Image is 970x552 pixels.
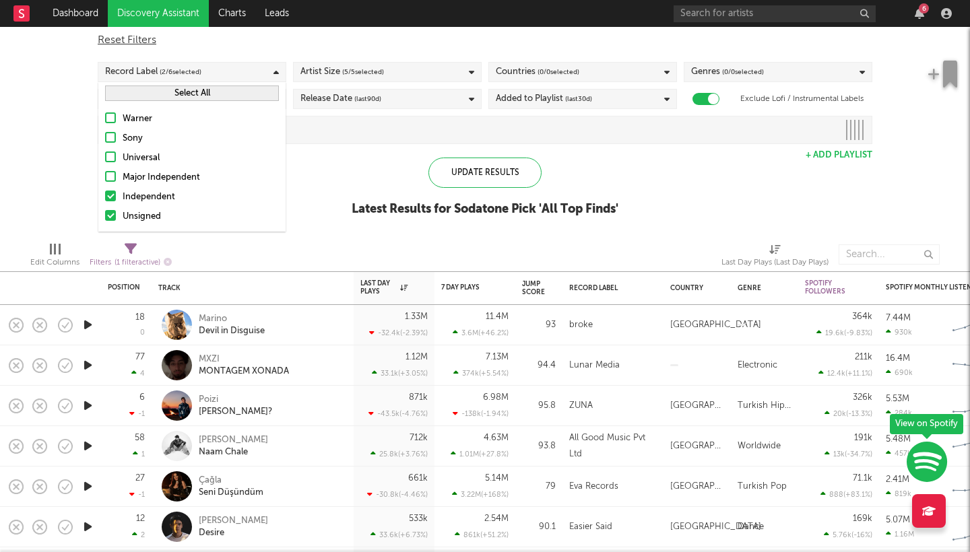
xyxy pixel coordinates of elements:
div: 284k [886,409,912,417]
div: broke [569,317,593,333]
a: Poizi[PERSON_NAME]? [199,394,272,418]
div: Update Results [428,158,542,188]
div: Filters [90,254,172,271]
div: Çağla [199,475,263,487]
div: Position [108,283,140,291]
div: 71.1k [853,474,872,483]
div: -138k ( -1.94 % ) [453,409,509,418]
a: ÇağlaSeni Düşündüm [199,475,263,499]
span: ( 1 filter active) [115,259,160,267]
div: 2 [132,530,145,539]
div: 90.1 [522,519,556,535]
div: -1 [129,409,145,418]
div: 7 Day Plays [441,283,488,291]
div: Edit Columns [30,254,79,271]
div: 95.8 [522,398,556,414]
div: Devil in Disguise [199,325,265,337]
div: [GEOGRAPHIC_DATA] [670,317,761,333]
input: Search for artists [674,5,876,22]
div: 1 [133,450,145,458]
div: Record Label [105,64,201,80]
div: 5.07M [886,516,910,524]
div: Last Day Plays (Last Day Plays) [721,238,829,277]
div: 18 [135,313,145,322]
div: -1 [129,490,145,499]
div: Genres [691,64,764,80]
div: 7.44M [886,314,911,322]
div: 1.12M [406,353,428,361]
div: Warner [123,111,279,127]
div: 5.48M [886,435,911,444]
div: 2.54M [484,514,509,523]
div: Seni Düşündüm [199,487,263,499]
span: (last 90 d) [354,91,381,107]
div: [PERSON_NAME]? [199,406,272,418]
div: 211k [855,353,872,361]
div: 12 [136,514,145,523]
span: ( 2 / 6 selected) [160,64,201,80]
div: MXZI [199,353,289,366]
label: Exclude Lofi / Instrumental Labels [740,91,864,107]
div: 930k [886,328,912,337]
div: 861k ( +51.2 % ) [455,530,509,539]
input: Loading... [114,116,838,143]
div: Spotify Followers [805,279,852,296]
div: 6 [139,393,145,402]
div: 19.6k ( -9.83 % ) [816,329,872,337]
div: 13k ( -34.7 % ) [825,450,872,458]
div: 661k [408,474,428,483]
button: 6 [915,8,924,19]
div: Eva Records [569,479,618,495]
a: [PERSON_NAME]Desire [199,515,268,539]
div: All Good Music Pvt Ltd [569,430,657,462]
div: 690k [886,368,913,377]
div: Release Date [300,91,381,107]
div: 871k [409,393,428,402]
div: Dance [738,519,764,535]
div: 25.8k ( +3.76 % ) [370,450,428,458]
a: MarinoDevil in Disguise [199,313,265,337]
div: 3.22M ( +168 % ) [452,490,509,499]
div: Latest Results for Sodatone Pick ' All Top Finds ' [352,201,618,217]
div: Poizi [199,394,272,406]
div: Sony [123,131,279,147]
div: MONTAGEM XONADA [199,366,289,378]
div: 457k [886,449,911,458]
span: ( 5 / 5 selected) [342,64,384,80]
div: 33.6k ( +6.73 % ) [370,530,428,539]
div: Last Day Plays (Last Day Plays) [721,254,829,271]
div: 5.53M [886,394,909,403]
div: -30.8k ( -4.46 % ) [367,490,428,499]
div: 0 [140,329,145,337]
div: Reset Filters [98,32,872,48]
div: 12.4k ( +11.1 % ) [818,369,872,378]
div: 191k [854,434,872,442]
span: (last 30 d) [565,91,592,107]
a: MXZIMONTAGEM XONADA [199,353,289,378]
div: 819k [886,489,911,498]
div: Easier Said [569,519,612,535]
div: 93.8 [522,438,556,454]
div: Last Day Plays [360,279,408,296]
span: ( 0 / 0 selected) [722,64,764,80]
a: [PERSON_NAME]Naam Chale [199,434,268,458]
div: 20k ( -13.3 % ) [825,409,872,418]
div: 94.4 [522,357,556,374]
div: [PERSON_NAME] [199,434,268,446]
div: 93 [522,317,556,333]
div: -43.5k ( -4.76 % ) [368,409,428,418]
div: 1.33M [405,312,428,321]
div: View on Spotify [890,414,963,434]
div: [GEOGRAPHIC_DATA] [670,438,724,454]
div: 5.14M [485,474,509,483]
div: Jump Score [522,280,545,296]
button: + Add Playlist [806,151,872,160]
div: Artist Size [300,64,384,80]
div: 1.01M ( +27.8 % ) [451,450,509,458]
div: 1.16M [886,530,914,539]
div: Turkish Pop [738,479,787,495]
div: 888 ( +83.1 % ) [820,490,872,499]
div: Genre [738,284,785,292]
div: 3.6M ( +46.2 % ) [453,329,509,337]
div: Marino [199,313,265,325]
